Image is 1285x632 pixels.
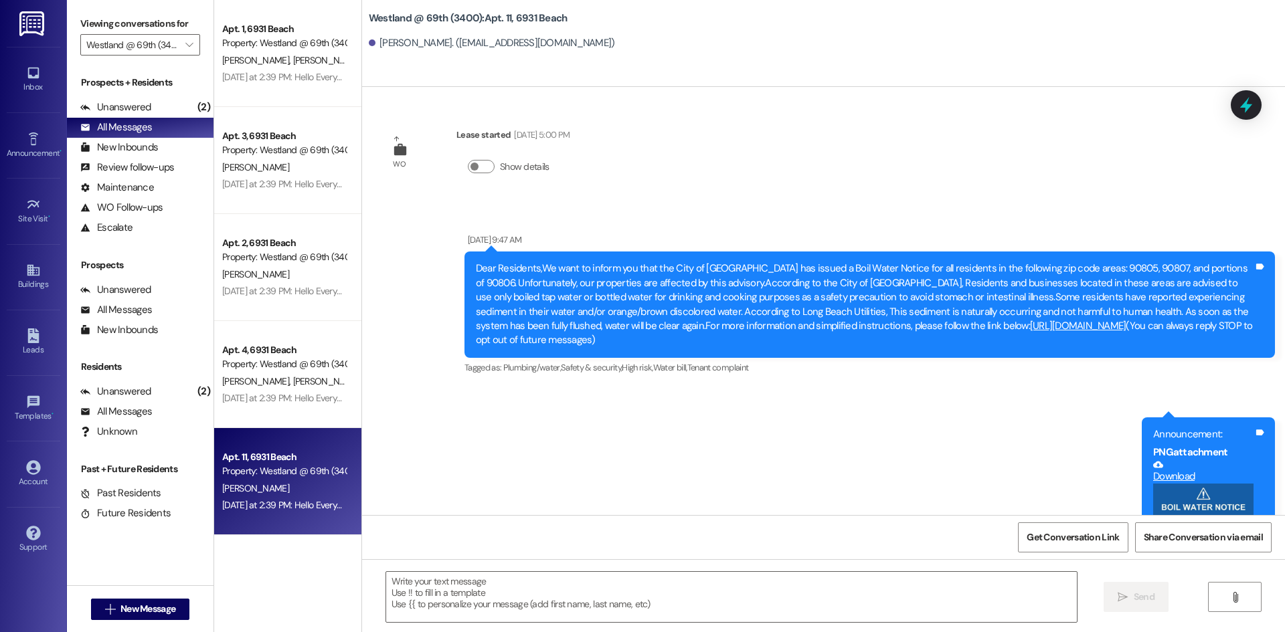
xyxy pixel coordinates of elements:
span: Share Conversation via email [1144,530,1263,544]
div: Apt. 3, 6931 Beach [222,129,346,143]
span: [PERSON_NAME] [292,54,359,66]
div: [DATE] 9:47 AM [464,233,522,247]
button: Get Conversation Link [1018,522,1128,552]
div: Apt. 1, 6931 Beach [222,22,346,36]
b: PNG attachment [1153,445,1227,459]
span: Tenant complaint [687,362,749,373]
i:  [105,604,115,615]
span: Get Conversation Link [1027,530,1119,544]
span: High risk , [622,362,653,373]
div: All Messages [80,120,152,134]
div: Property: Westland @ 69th (3400) [222,357,346,371]
div: Lease started [456,128,570,146]
span: Send [1134,590,1154,604]
span: [PERSON_NAME] [222,161,289,173]
div: Past + Future Residents [67,462,213,476]
a: Site Visit • [7,193,60,229]
div: Unanswered [80,100,151,114]
div: WO [393,157,406,171]
div: New Inbounds [80,140,158,154]
div: Unknown [80,425,137,439]
img: ResiDesk Logo [19,11,47,36]
a: Buildings [7,259,60,295]
span: [PERSON_NAME] [222,54,293,66]
div: Tagged as: [464,358,1275,377]
label: Show details [500,160,549,174]
div: Apt. 2, 6931 Beach [222,236,346,250]
div: Announcement: [1153,427,1254,441]
div: WO Follow-ups [80,201,163,215]
div: (2) [194,97,213,118]
a: Templates • [7,391,60,427]
div: All Messages [80,303,152,317]
div: Unanswered [80,283,151,297]
button: New Message [91,599,190,620]
div: Property: Westland @ 69th (3400) [222,250,346,264]
div: Property: Westland @ 69th (3400) [222,143,346,157]
div: Residents [67,360,213,374]
i:  [1230,592,1240,603]
div: [DATE] 5:00 PM [511,128,570,142]
div: Escalate [80,221,133,235]
span: • [52,409,54,419]
a: [URL][DOMAIN_NAME] [1030,319,1126,332]
button: Zoom image [1153,484,1254,585]
button: Send [1104,582,1169,612]
a: Support [7,522,60,558]
i:  [1118,592,1128,603]
span: Plumbing/water , [503,362,561,373]
a: Inbox [7,62,60,98]
i:  [185,39,193,50]
a: Download [1153,459,1254,483]
div: Property: Westland @ 69th (3400) [222,36,346,50]
a: Account [7,456,60,492]
div: Past Residents [80,486,161,500]
div: Dear Residents,We want to inform you that the City of [GEOGRAPHIC_DATA] has issued a Boil Water N... [476,261,1254,348]
span: Safety & security , [561,362,622,373]
button: Share Conversation via email [1135,522,1272,552]
span: New Message [120,602,175,616]
label: Viewing conversations for [80,13,200,34]
div: Unanswered [80,385,151,399]
input: All communities [86,34,179,56]
span: [PERSON_NAME] [222,482,289,494]
div: Review follow-ups [80,161,174,175]
div: (2) [194,381,213,402]
div: Prospects [67,258,213,272]
div: Apt. 11, 6931 Beach [222,450,346,464]
a: Leads [7,324,60,360]
div: Property: Westland @ 69th (3400) [222,464,346,478]
b: Westland @ 69th (3400): Apt. 11, 6931 Beach [369,11,568,25]
span: • [48,212,50,221]
div: Prospects + Residents [67,76,213,90]
div: Maintenance [80,181,154,195]
span: [PERSON_NAME] [222,268,289,280]
div: Apt. 4, 6931 Beach [222,343,346,357]
div: All Messages [80,405,152,419]
span: • [60,146,62,156]
span: [PERSON_NAME] [292,375,359,387]
div: [PERSON_NAME]. ([EMAIL_ADDRESS][DOMAIN_NAME]) [369,36,615,50]
span: Water bill , [653,362,687,373]
div: Future Residents [80,506,171,520]
div: New Inbounds [80,323,158,337]
span: [PERSON_NAME] [222,375,293,387]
